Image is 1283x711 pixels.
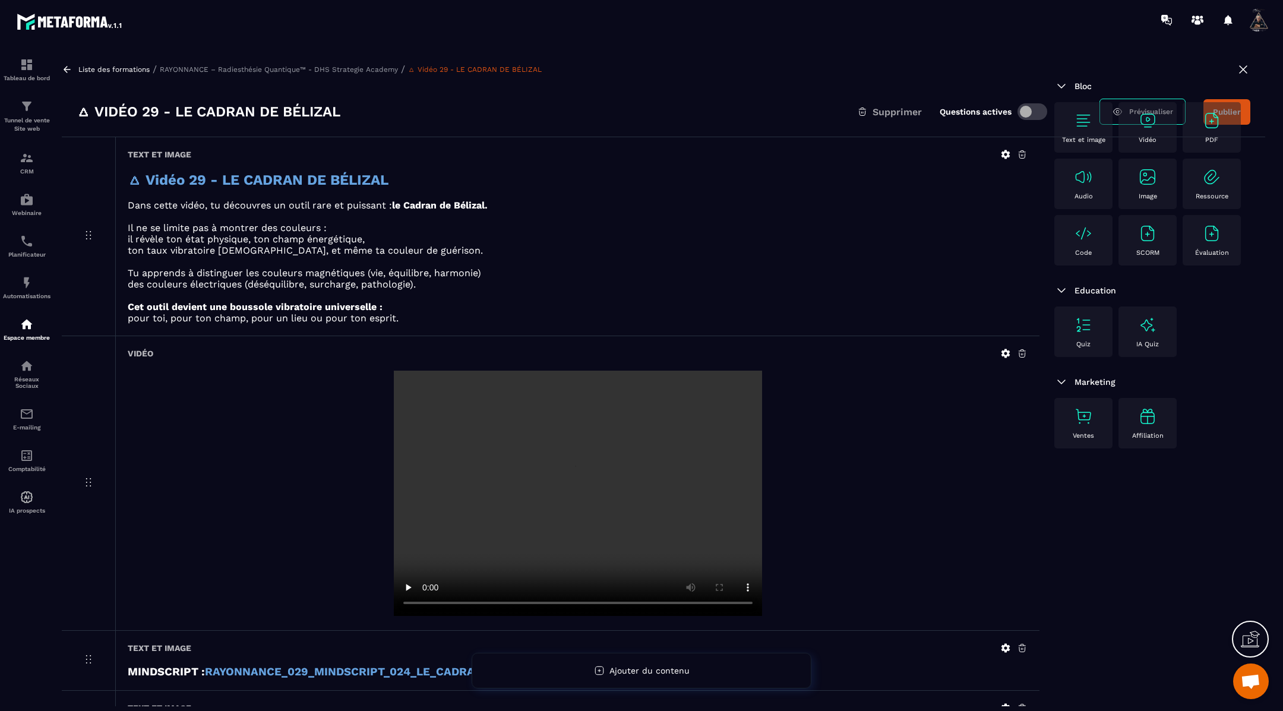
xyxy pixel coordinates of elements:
[128,222,327,233] span: Il ne se limite pas à montrer des couleurs :
[401,64,405,75] span: /
[205,665,556,678] strong: RAYONNANCE_029_MINDSCRIPT_024_LE_CADRAN_DE_BELIZAL
[1054,375,1069,389] img: arrow-down
[128,665,205,678] strong: MINDSCRIPT :
[1202,224,1221,243] img: text-image no-wra
[160,65,398,74] a: RAYONNANCE – Radiesthésie Quantique™ - DHS Strategie Academy
[128,279,416,290] span: des couleurs électriques (déséquilibre, surcharge, pathologie).
[3,334,50,341] p: Espace membre
[1074,315,1093,334] img: text-image no-wra
[78,65,150,74] a: Liste des formations
[20,234,34,248] img: scheduler
[1075,192,1093,200] p: Audio
[1205,136,1218,144] p: PDF
[3,440,50,481] a: accountantaccountantComptabilité
[3,507,50,514] p: IA prospects
[3,49,50,90] a: formationformationTableau de bord
[3,210,50,216] p: Webinaire
[1138,224,1157,243] img: text-image no-wra
[873,106,922,118] span: Supprimer
[20,317,34,331] img: automations
[3,90,50,142] a: formationformationTunnel de vente Site web
[1138,315,1157,334] img: text-image
[1074,224,1093,243] img: text-image no-wra
[3,116,50,133] p: Tunnel de vente Site web
[1075,377,1115,387] span: Marketing
[20,192,34,207] img: automations
[3,142,50,184] a: formationformationCRM
[1233,663,1269,699] a: Ouvrir le chat
[1196,192,1228,200] p: Ressource
[408,65,542,74] a: 🜂 Vidéo 29 - LE CADRAN DE BÉLIZAL
[77,102,340,121] h3: 🜂 Vidéo 29 - LE CADRAN DE BÉLIZAL
[20,276,34,290] img: automations
[128,301,383,312] strong: Cet outil devient une boussole vibratoire universelle :
[1138,168,1157,187] img: text-image no-wra
[1139,136,1156,144] p: Vidéo
[1202,168,1221,187] img: text-image no-wra
[128,200,392,211] span: Dans cette vidéo, tu découvres un outil rare et puissant :
[20,448,34,463] img: accountant
[3,225,50,267] a: schedulerschedulerPlanificateur
[20,407,34,421] img: email
[153,64,157,75] span: /
[1202,111,1221,130] img: text-image no-wra
[3,376,50,389] p: Réseaux Sociaux
[3,293,50,299] p: Automatisations
[3,350,50,398] a: social-networksocial-networkRéseaux Sociaux
[3,398,50,440] a: emailemailE-mailing
[128,312,399,324] span: pour toi, pour ton champ, pour un lieu ou pour ton esprit.
[1054,283,1069,298] img: arrow-down
[20,490,34,504] img: automations
[609,666,690,675] span: Ajouter du contenu
[3,251,50,258] p: Planificateur
[3,75,50,81] p: Tableau de bord
[1075,249,1092,257] p: Code
[128,245,483,256] span: ton taux vibratoire [DEMOGRAPHIC_DATA], et même ta couleur de guérison.
[392,200,488,211] strong: le Cadran de Bélizal.
[1076,340,1091,348] p: Quiz
[1139,192,1157,200] p: Image
[3,168,50,175] p: CRM
[1195,249,1229,257] p: Évaluation
[1075,286,1116,295] span: Education
[1138,407,1157,426] img: text-image
[128,150,191,159] h6: Text et image
[1054,79,1069,93] img: arrow-down
[3,267,50,308] a: automationsautomationsAutomatisations
[1074,168,1093,187] img: text-image no-wra
[20,58,34,72] img: formation
[128,172,388,188] strong: 🜂 Vidéo 29 - LE CADRAN DE BÉLIZAL
[17,11,124,32] img: logo
[128,267,481,279] span: Tu apprends à distinguer les couleurs magnétiques (vie, équilibre, harmonie)
[1075,81,1092,91] span: Bloc
[128,233,365,245] span: il révèle ton état physique, ton champ énergétique,
[20,99,34,113] img: formation
[1062,136,1105,144] p: Text et image
[3,424,50,431] p: E-mailing
[20,359,34,373] img: social-network
[3,466,50,472] p: Comptabilité
[128,643,191,653] h6: Text et image
[128,349,153,358] h6: Vidéo
[1132,432,1164,440] p: Affiliation
[20,151,34,165] img: formation
[1136,249,1159,257] p: SCORM
[1074,111,1093,130] img: text-image no-wra
[3,308,50,350] a: automationsautomationsEspace membre
[1074,407,1093,426] img: text-image no-wra
[3,184,50,225] a: automationsautomationsWebinaire
[1073,432,1094,440] p: Ventes
[1136,340,1159,348] p: IA Quiz
[940,107,1012,116] label: Questions actives
[1138,111,1157,130] img: text-image no-wra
